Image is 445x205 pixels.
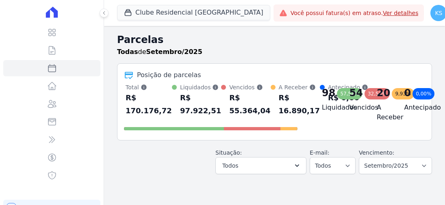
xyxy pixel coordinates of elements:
[365,88,390,99] div: 32,53%
[412,88,434,99] div: 0,00%
[392,88,414,99] div: 9,93%
[117,48,138,56] strong: Todas
[322,86,335,99] div: 98
[126,83,172,91] div: Total
[383,10,419,16] a: Ver detalhes
[377,86,390,99] div: 20
[117,47,202,57] p: de
[117,5,270,20] button: Clube Residencial [GEOGRAPHIC_DATA]
[404,103,419,112] h4: Antecipado
[180,91,221,117] div: R$ 97.922,51
[349,103,364,112] h4: Vencidos
[310,149,330,156] label: E-mail:
[337,88,362,99] div: 57,54%
[359,149,394,156] label: Vencimento:
[215,149,242,156] label: Situação:
[137,70,201,80] div: Posição de parcelas
[279,91,320,117] div: R$ 16.890,17
[229,91,270,117] div: R$ 55.364,04
[117,32,432,47] h2: Parcelas
[146,48,202,56] strong: Setembro/2025
[180,83,221,91] div: Liquidados
[404,86,411,99] div: 0
[291,9,419,17] span: Você possui fatura(s) em atraso.
[349,86,363,99] div: 54
[377,103,391,122] h4: A Receber
[222,161,238,170] span: Todos
[229,83,270,91] div: Vencidos
[126,91,172,117] div: R$ 170.176,72
[322,103,336,112] h4: Liquidados
[279,83,320,91] div: A Receber
[215,157,306,174] button: Todos
[435,10,442,16] span: KS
